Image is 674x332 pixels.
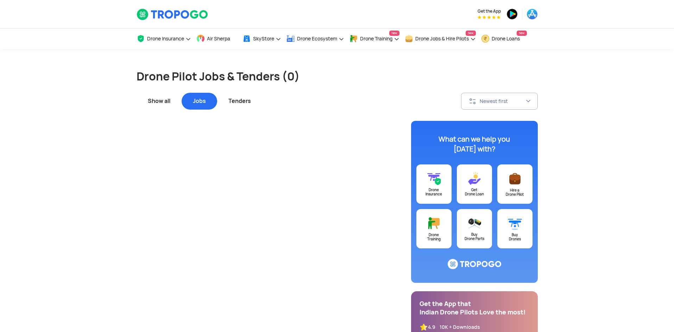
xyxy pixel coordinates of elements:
[427,216,441,230] img: ic_training@3x.svg
[416,233,452,241] div: Drone Training
[497,209,533,248] a: BuyDrones
[448,259,501,269] img: ic_logo@3x.svg
[480,98,525,104] div: Newest first
[508,171,522,186] img: ic_postajob@3x.svg
[207,36,230,41] span: Air Sherpa
[415,36,469,41] span: Drone Jobs & Hire Pilots
[420,308,529,317] div: Indian Drone Pilots Love the most!
[497,188,533,197] div: Hire a Drone Pilot
[253,36,274,41] span: SkyStore
[467,216,481,230] img: ic_droneparts@3x.svg
[457,233,492,241] div: Buy Drone Parts
[461,93,538,110] button: Newest first
[497,164,533,204] a: Hire aDrone Pilot
[478,15,500,19] img: App Raking
[492,36,520,41] span: Drone Loans
[420,323,428,331] img: ic_star.svg
[217,93,262,110] div: Tenders
[478,8,501,14] span: Get the App
[242,28,281,49] a: SkyStore
[506,8,518,20] img: ic_playstore.png
[467,171,481,185] img: ic_loans@3x.svg
[360,36,392,41] span: Drone Training
[416,164,452,204] a: DroneInsurance
[481,28,527,49] a: Drone LoansNew
[137,8,209,20] img: TropoGo Logo
[389,31,399,36] span: New
[457,209,492,248] a: BuyDrone Parts
[416,209,452,248] a: DroneTraining
[420,300,529,308] div: Get the App that
[137,28,191,49] a: Drone Insurance
[508,216,522,230] img: ic_buydrone@3x.svg
[430,134,518,154] div: What can we help you [DATE] with?
[517,31,527,36] span: New
[349,28,399,49] a: Drone TrainingNew
[466,31,476,36] span: New
[137,69,538,84] h1: Drone Pilot Jobs & Tenders (0)
[416,188,452,196] div: Drone Insurance
[497,233,533,241] div: Buy Drones
[137,93,182,110] div: Show all
[527,8,538,20] img: ic_appstore.png
[147,36,184,41] span: Drone Insurance
[196,28,237,49] a: Air Sherpa
[405,28,476,49] a: Drone Jobs & Hire PilotsNew
[457,188,492,196] div: Get Drone Loan
[297,36,337,41] span: Drone Ecosystem
[427,171,441,185] img: ic_drone_insurance@3x.svg
[457,164,492,204] a: GetDrone Loan
[428,324,480,331] div: 4.9 10K + Downloads
[286,28,344,49] a: Drone Ecosystem
[182,93,217,110] div: Jobs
